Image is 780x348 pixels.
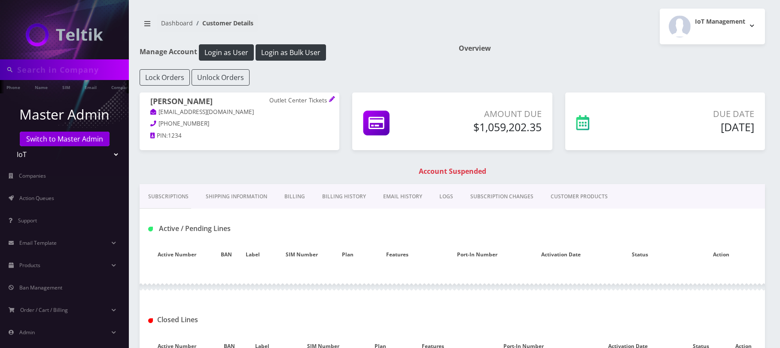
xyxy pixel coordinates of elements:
span: Email Template [19,239,57,246]
h5: [DATE] [640,120,754,133]
span: Companies [19,172,46,179]
a: Shipping Information [197,184,276,209]
a: Switch to Master Admin [20,132,110,146]
a: SIM [58,80,74,93]
th: Label [238,242,268,267]
span: 1234 [168,132,182,139]
a: LOGS [431,184,462,209]
a: PIN: [150,132,168,140]
p: Due Date [640,108,754,120]
a: EMAIL HISTORY [375,184,431,209]
h1: Active / Pending Lines [148,225,342,233]
button: Login as User [199,44,254,61]
button: IoT Management [660,9,765,44]
th: Activation Date [519,242,602,267]
span: Action Queues [19,194,54,202]
li: Customer Details [193,18,253,28]
span: Admin [19,329,35,336]
p: Outlet Center Tickets [269,97,329,105]
button: Lock Orders [140,69,190,86]
a: Email [80,80,101,93]
th: SIM Number [268,242,335,267]
span: Products [19,262,40,269]
h5: $1,059,202.35 [443,120,542,133]
img: IoT [26,23,103,46]
button: Unlock Orders [192,69,250,86]
h1: Overview [459,44,765,52]
h1: Closed Lines [148,316,342,324]
h2: IoT Management [695,18,745,25]
a: Billing History [314,184,375,209]
h1: [PERSON_NAME] [150,97,329,108]
th: Active Number [140,242,215,267]
a: SUBSCRIPTION CHANGES [462,184,542,209]
span: Support [18,217,37,224]
th: Status [602,242,677,267]
a: Phone [2,80,24,93]
h1: Account Suspended [142,167,763,176]
th: BAN [215,242,238,267]
img: Active / Pending Lines [148,227,153,231]
th: Plan [335,242,360,267]
h1: Manage Account [140,44,446,61]
a: Company [107,80,136,93]
span: Ban Management [19,284,62,291]
a: CUSTOMER PRODUCTS [542,184,616,209]
a: Login as Bulk User [256,47,326,56]
a: Subscriptions [140,184,197,209]
input: Search in Company [17,62,127,78]
a: Login as User [197,47,256,56]
img: Closed Lines [148,318,153,323]
span: Order / Cart / Billing [20,306,68,314]
th: Port-In Number [435,242,519,267]
p: Amount Due [443,108,542,120]
span: [PHONE_NUMBER] [158,120,209,127]
button: Login as Bulk User [256,44,326,61]
a: Billing [276,184,314,209]
nav: breadcrumb [140,14,446,39]
a: Dashboard [161,19,193,27]
th: Features [360,242,435,267]
a: Name [30,80,52,93]
a: [EMAIL_ADDRESS][DOMAIN_NAME] [150,108,254,117]
th: Action [677,242,765,267]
